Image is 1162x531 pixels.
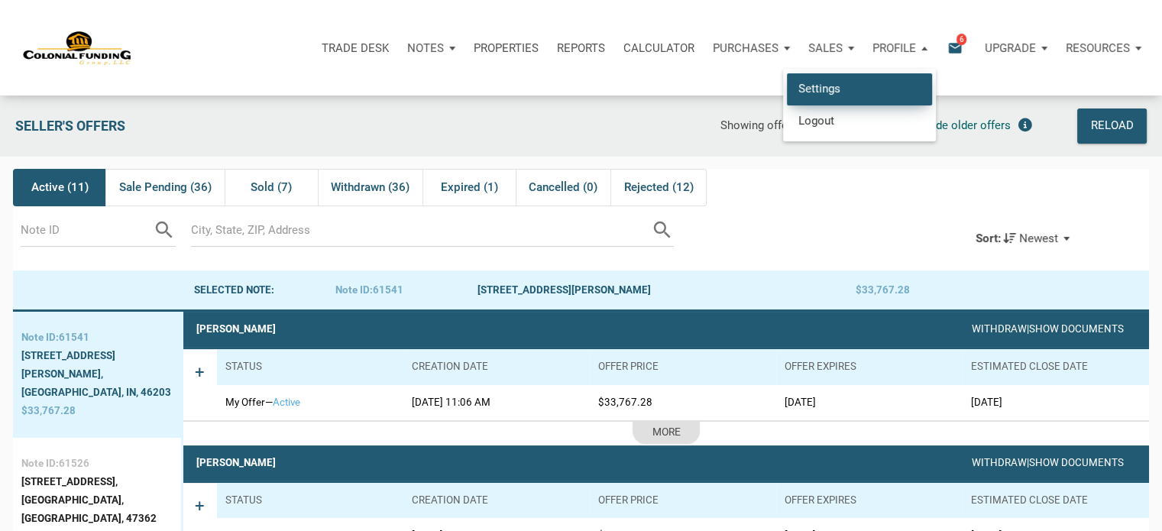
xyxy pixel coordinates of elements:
div: Withdrawn (36) [318,169,422,206]
th: Estimated Close Date [963,349,1149,384]
th: Status [217,483,403,518]
span: + [195,362,205,407]
div: Expired (1) [422,169,516,206]
div: [STREET_ADDRESS][PERSON_NAME] [477,281,856,299]
a: Withdraw [972,323,1027,335]
div: [PERSON_NAME] [196,320,276,338]
p: Reports [557,41,605,55]
p: Trade Desk [322,41,389,55]
div: Reload [1090,116,1133,137]
p: Sales [808,41,843,55]
i: search [153,219,176,241]
th: Creation date [403,349,590,384]
p: Calculator [623,41,694,55]
span: 61526 [59,458,89,469]
th: Estimated Close Date [963,483,1149,518]
i: email [946,39,964,57]
span: 6 [956,33,966,45]
span: | [1027,457,1029,468]
th: Offer price [590,349,776,384]
th: Offer Expires [776,483,963,518]
span: My Offer [225,397,265,408]
button: Resources [1057,25,1151,71]
span: Active (11) [31,178,89,196]
span: active [273,397,300,408]
span: Showing offers younger than 30 days. [720,118,911,132]
div: $33,767.28 [855,281,997,299]
a: Show Documents [1029,323,1124,335]
div: More [652,423,681,443]
span: Cancelled (0) [529,178,597,196]
a: Profile SettingsLogout [863,25,937,71]
div: [PERSON_NAME] [196,454,276,472]
input: Note ID [21,212,153,247]
td: [DATE] [963,385,1149,420]
input: City, State, ZIP, Address [191,212,651,247]
button: Reload [1077,108,1147,144]
span: — [265,397,273,408]
p: Properties [474,41,539,55]
th: Creation date [403,483,590,518]
div: Sort: [976,231,1001,244]
button: Profile [863,25,937,71]
a: Logout [787,105,932,136]
span: Rejected (12) [624,178,694,196]
a: Settings [787,73,932,105]
th: Offer price [590,483,776,518]
td: $33,767.28 [590,385,776,420]
img: NoteUnlimited [23,30,132,66]
button: email6 [936,25,976,71]
td: [DATE] [776,385,963,420]
button: Sales [799,25,863,71]
span: Sale Pending (36) [119,178,212,196]
div: Sale Pending (36) [105,169,224,206]
button: Trade Desk [312,25,398,71]
span: Note ID: [335,284,373,296]
button: Purchases [704,25,799,71]
button: Reports [548,25,614,71]
span: Include older offers [911,118,1011,132]
div: Sold (7) [225,169,318,206]
p: Purchases [713,41,778,55]
i: search [651,219,674,241]
a: Show Documents [1029,457,1124,468]
span: 61541 [373,284,403,296]
a: Properties [464,25,548,71]
span: Expired (1) [441,178,498,196]
button: Upgrade [976,25,1057,71]
button: Notes [398,25,464,71]
a: Withdraw [972,457,1027,468]
span: Newest [1019,231,1058,244]
th: Offer Expires [776,349,963,384]
span: | [1027,323,1029,335]
div: Rejected (12) [610,169,707,206]
p: Upgrade [985,41,1036,55]
div: Selected note: [194,281,336,299]
div: [STREET_ADDRESS], [21,473,173,491]
div: Cancelled (0) [516,169,610,206]
span: Sold (7) [251,178,292,196]
div: Seller's Offers [8,108,351,144]
th: Status [217,349,403,384]
button: Sort:Newest [963,222,1082,255]
td: [DATE] 11:06 AM [403,385,590,420]
button: More [633,422,700,444]
a: Calculator [614,25,704,71]
p: Resources [1066,41,1130,55]
span: Withdrawn (36) [331,178,409,196]
span: Note ID: [21,458,59,469]
div: [GEOGRAPHIC_DATA], [GEOGRAPHIC_DATA], 47362 [21,491,173,528]
p: Notes [407,41,444,55]
p: Profile [872,41,916,55]
div: Active (11) [13,169,106,206]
